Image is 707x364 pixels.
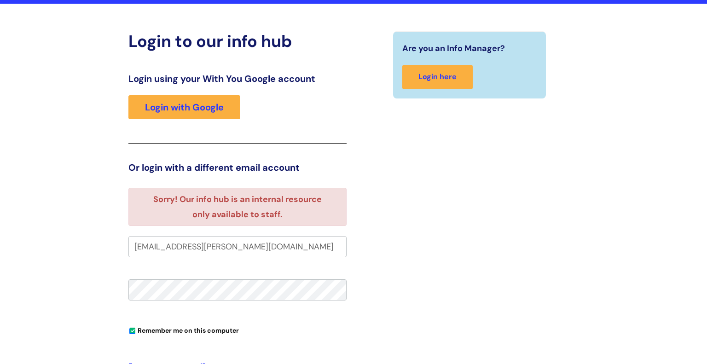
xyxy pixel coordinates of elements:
[128,236,347,257] input: Your e-mail address
[129,328,135,334] input: Remember me on this computer
[402,41,505,56] span: Are you an Info Manager?
[128,323,347,337] div: You can uncheck this option if you're logging in from a shared device
[128,73,347,84] h3: Login using your With You Google account
[145,192,330,222] li: Sorry! Our info hub is an internal resource only available to staff.
[128,31,347,51] h2: Login to our info hub
[128,95,240,119] a: Login with Google
[402,65,473,89] a: Login here
[128,162,347,173] h3: Or login with a different email account
[128,324,239,335] label: Remember me on this computer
